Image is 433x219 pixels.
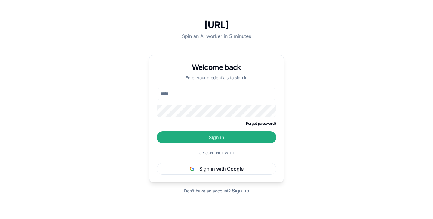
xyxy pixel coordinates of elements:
button: Sign in [157,131,276,143]
h1: [URL] [149,19,284,30]
p: Enter your credentials to sign in [157,75,276,81]
button: Sign up [232,187,249,194]
span: Or continue with [196,151,237,155]
div: Don't have an account? [184,187,249,194]
h1: Welcome back [157,63,276,72]
button: Forgot password? [246,121,276,126]
p: Spin an AI worker in 5 minutes [149,33,284,40]
button: Sign in with Google [157,163,276,175]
